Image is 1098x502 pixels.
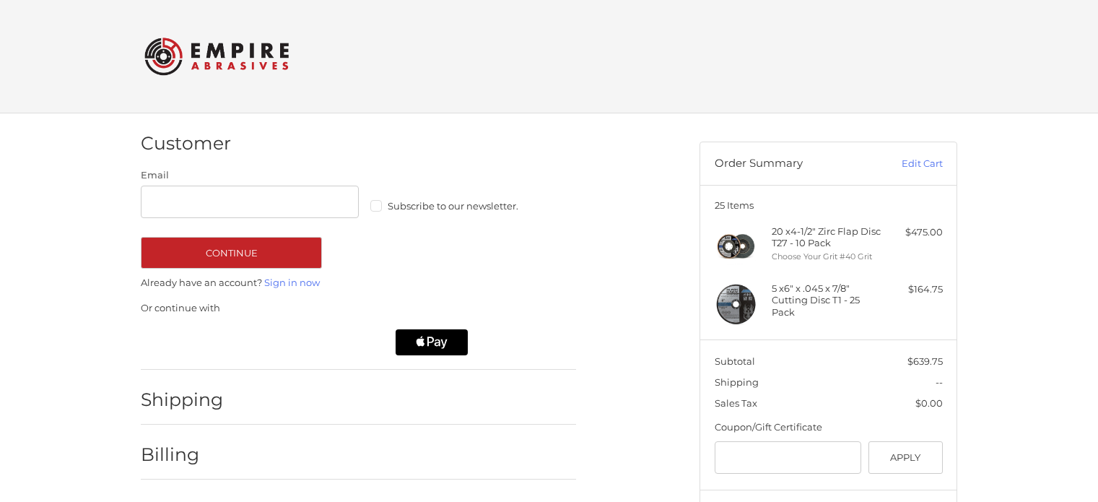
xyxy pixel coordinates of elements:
div: Coupon/Gift Certificate [715,420,943,435]
h3: Order Summary [715,157,870,171]
input: Gift Certificate or Coupon Code [715,441,862,474]
iframe: PayPal-paypal [136,329,252,355]
h3: 25 Items [715,199,943,211]
span: Shipping [715,376,759,388]
span: Subtotal [715,355,755,367]
button: Continue [141,237,322,269]
a: Sign in now [264,277,320,288]
span: Subscribe to our newsletter. [388,200,518,212]
p: Or continue with [141,301,576,316]
span: Sales Tax [715,397,757,409]
span: $0.00 [915,397,943,409]
p: Already have an account? [141,276,576,290]
div: $164.75 [886,282,943,297]
iframe: PayPal-paylater [266,329,381,355]
a: Edit Cart [870,157,943,171]
span: -- [936,376,943,388]
h2: Customer [141,132,231,155]
h4: 20 x 4-1/2" Zirc Flap Disc T27 - 10 Pack [772,225,882,249]
h2: Shipping [141,389,225,411]
label: Email [141,168,359,183]
img: Empire Abrasives [144,28,289,85]
h2: Billing [141,443,225,466]
button: Apply [868,441,943,474]
h4: 5 x 6" x .045 x 7/8" Cutting Disc T1 - 25 Pack [772,282,882,318]
li: Choose Your Grit #40 Grit [772,251,882,263]
div: $475.00 [886,225,943,240]
span: $639.75 [907,355,943,367]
